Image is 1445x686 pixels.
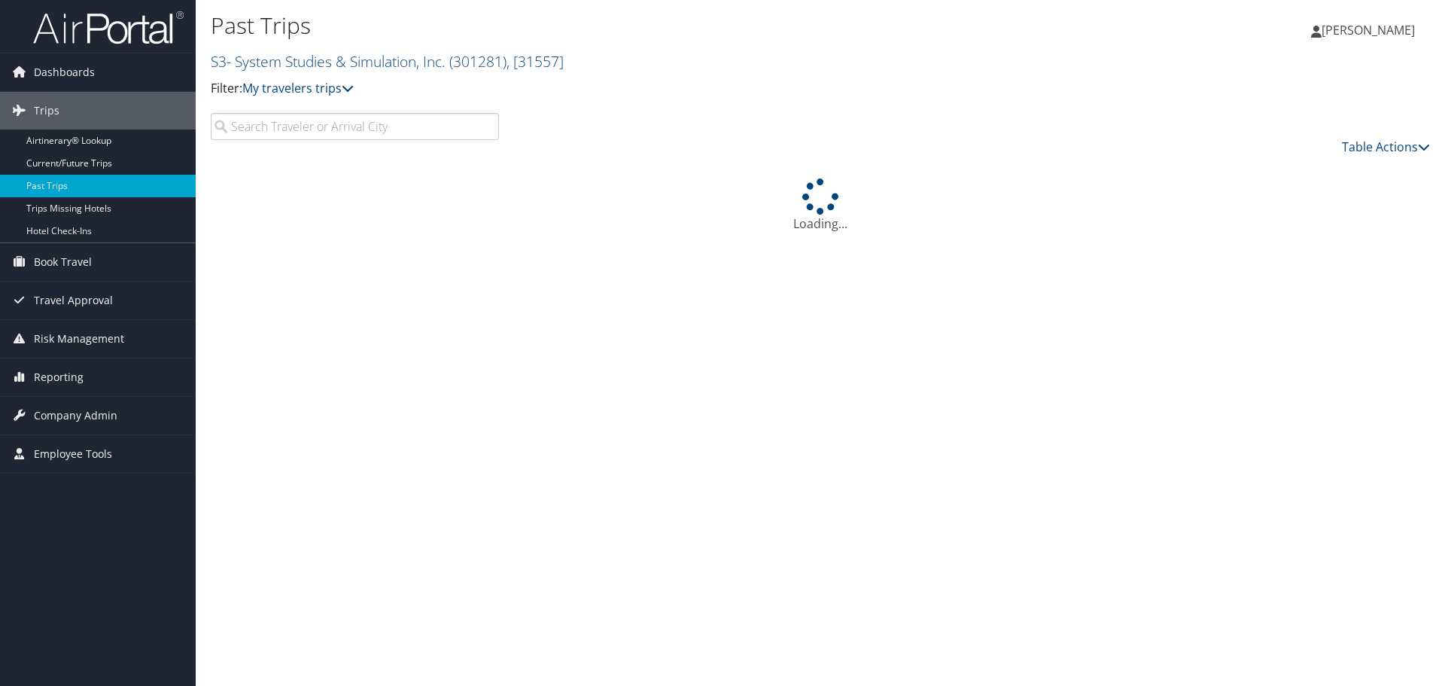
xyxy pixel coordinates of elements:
[507,51,564,72] span: , [ 31557 ]
[34,243,92,281] span: Book Travel
[34,358,84,396] span: Reporting
[1311,8,1430,53] a: [PERSON_NAME]
[211,79,1024,99] p: Filter:
[34,92,59,130] span: Trips
[34,435,112,473] span: Employee Tools
[211,113,499,140] input: Search Traveler or Arrival City
[34,397,117,434] span: Company Admin
[34,282,113,319] span: Travel Approval
[242,80,354,96] a: My travelers trips
[211,178,1430,233] div: Loading...
[34,320,124,358] span: Risk Management
[211,51,564,72] a: S3- System Studies & Simulation, Inc.
[33,10,184,45] img: airportal-logo.png
[1322,22,1415,38] span: [PERSON_NAME]
[1342,139,1430,155] a: Table Actions
[34,53,95,91] span: Dashboards
[211,10,1024,41] h1: Past Trips
[449,51,507,72] span: ( 301281 )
